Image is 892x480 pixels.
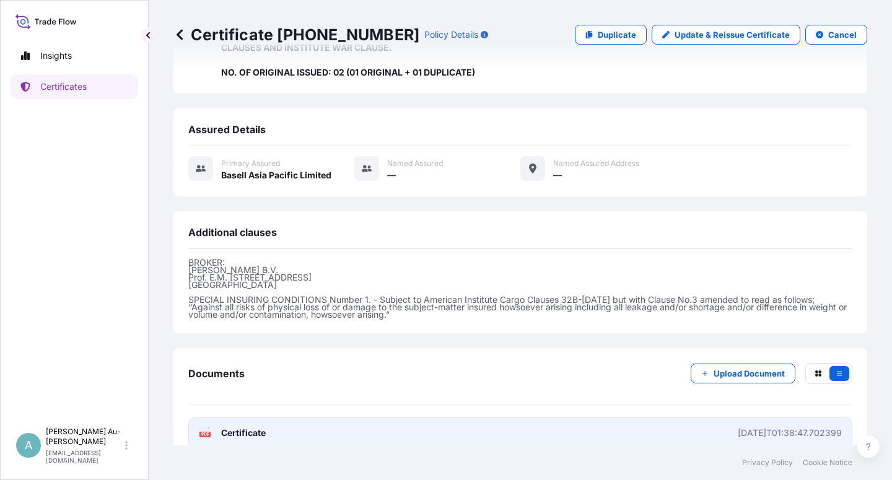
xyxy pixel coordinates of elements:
span: Additional clauses [188,226,277,238]
p: Policy Details [424,28,478,41]
span: Certificate [221,427,266,439]
div: [DATE]T01:38:47.702399 [738,427,842,439]
p: Cancel [828,28,857,41]
span: Assured Details [188,123,266,136]
p: Duplicate [598,28,636,41]
span: — [387,169,396,181]
p: Certificates [40,81,87,93]
a: Certificates [11,74,138,99]
p: Update & Reissue Certificate [675,28,790,41]
span: Basell Asia Pacific Limited [221,169,331,181]
button: Cancel [805,25,867,45]
p: [EMAIL_ADDRESS][DOMAIN_NAME] [46,449,123,464]
text: PDF [201,432,209,437]
a: Insights [11,43,138,68]
p: BROKER: [PERSON_NAME] B.V. Prof. E.M. [STREET_ADDRESS] [GEOGRAPHIC_DATA] SPECIAL INSURING CONDITI... [188,259,852,318]
a: PDFCertificate[DATE]T01:38:47.702399 [188,417,852,449]
a: Update & Reissue Certificate [652,25,800,45]
p: Upload Document [714,367,785,380]
span: A [25,439,32,452]
button: Upload Document [691,364,795,383]
p: Insights [40,50,72,62]
span: Named Assured Address [553,159,639,168]
a: Duplicate [575,25,647,45]
p: Certificate [PHONE_NUMBER] [173,25,419,45]
span: — [553,169,562,181]
span: Primary assured [221,159,280,168]
p: [PERSON_NAME] Au-[PERSON_NAME] [46,427,123,447]
span: Named Assured [387,159,443,168]
span: Documents [188,367,245,380]
a: Privacy Policy [742,458,793,468]
a: Cookie Notice [803,458,852,468]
